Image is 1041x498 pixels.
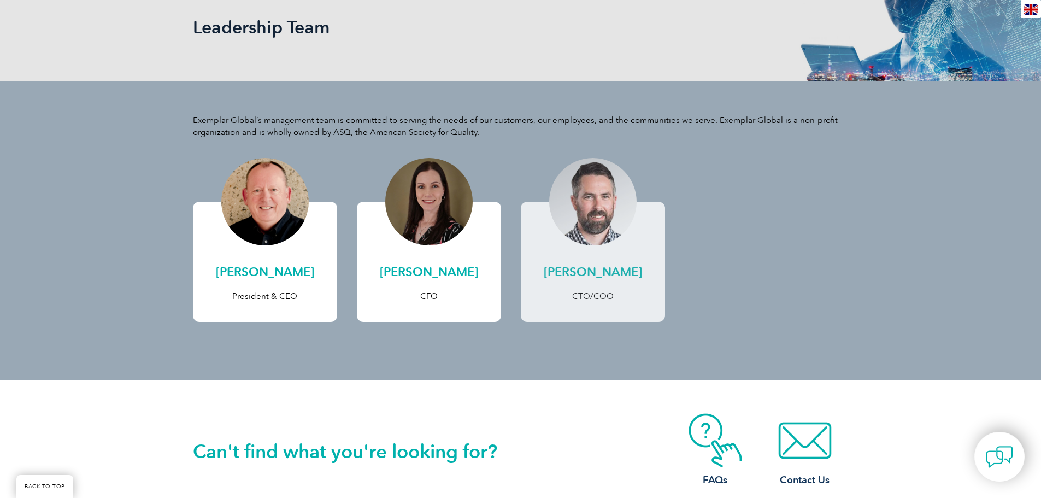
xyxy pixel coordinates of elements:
a: [PERSON_NAME] CTO/COO [521,202,665,322]
p: President & CEO [204,290,326,302]
p: CFO [368,290,490,302]
img: en [1024,4,1038,15]
h3: Contact Us [761,473,849,487]
a: [PERSON_NAME] President & CEO [193,202,337,322]
a: BACK TO TOP [16,475,73,498]
h2: [PERSON_NAME] [204,263,326,281]
p: CTO/COO [532,290,654,302]
img: contact-email.webp [761,413,849,468]
a: [PERSON_NAME] CFO [357,202,501,322]
h1: Leadership Team [193,16,613,38]
p: Exemplar Global’s management team is committed to serving the needs of our customers, our employe... [193,114,849,138]
img: contact-faq.webp [672,413,759,468]
h2: [PERSON_NAME] [532,263,654,281]
h3: FAQs [672,473,759,487]
a: Contact Us [761,413,849,487]
img: contact-chat.png [986,443,1013,471]
h2: Can't find what you're looking for? [193,443,521,460]
a: FAQs [672,413,759,487]
h2: [PERSON_NAME] [368,263,490,281]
